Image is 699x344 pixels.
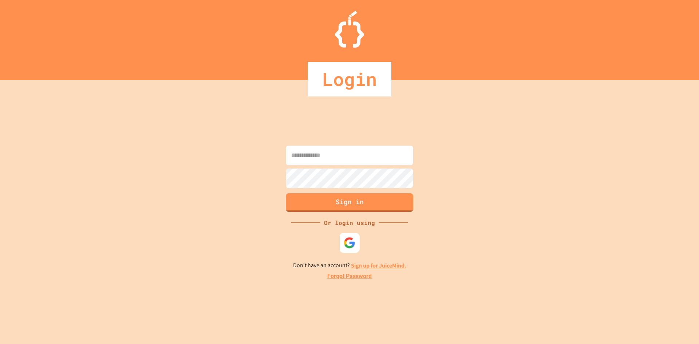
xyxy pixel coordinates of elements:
[320,218,379,227] div: Or login using
[293,261,406,270] p: Don't have an account?
[335,11,364,48] img: Logo.svg
[344,237,356,249] img: google-icon.svg
[308,62,391,96] div: Login
[327,272,372,281] a: Forgot Password
[286,193,413,212] button: Sign in
[351,262,406,269] a: Sign up for JuiceMind.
